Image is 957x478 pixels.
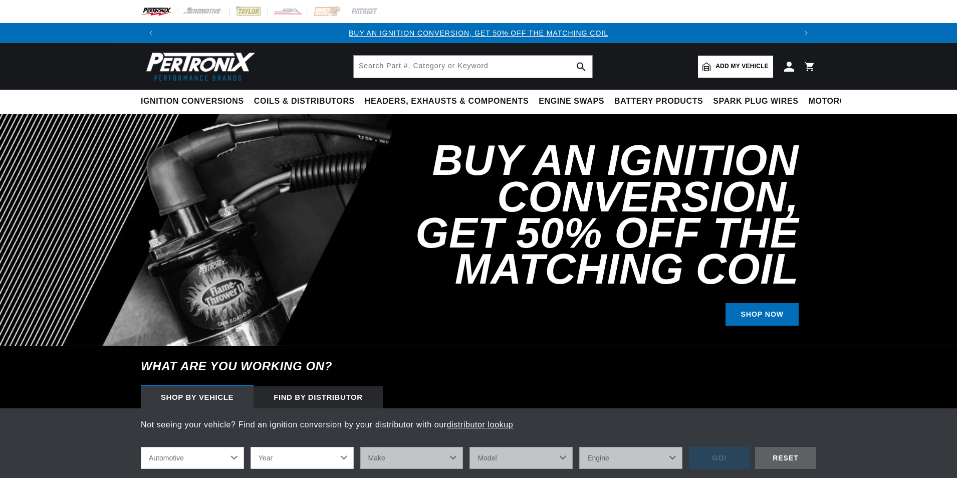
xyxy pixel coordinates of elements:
div: 1 of 3 [161,28,796,39]
button: Translation missing: en.sections.announcements.next_announcement [796,23,816,43]
summary: Coils & Distributors [249,90,360,113]
summary: Headers, Exhausts & Components [360,90,534,113]
select: Year [251,447,354,469]
slideshow-component: Translation missing: en.sections.announcements.announcement_bar [116,23,841,43]
a: BUY AN IGNITION CONVERSION, GET 50% OFF THE MATCHING COIL [349,29,608,37]
input: Search Part #, Category or Keyword [354,56,592,78]
span: Ignition Conversions [141,96,244,107]
h6: What are you working on? [116,346,841,386]
summary: Spark Plug Wires [708,90,803,113]
h2: Buy an Ignition Conversion, Get 50% off the Matching Coil [370,142,799,287]
summary: Engine Swaps [534,90,609,113]
p: Not seeing your vehicle? Find an ignition conversion by your distributor with our [141,418,816,431]
span: Engine Swaps [539,96,604,107]
span: Add my vehicle [715,62,769,71]
div: Shop by vehicle [141,386,254,408]
a: Add my vehicle [698,56,773,78]
div: Find by Distributor [254,386,383,408]
select: Engine [579,447,682,469]
span: Spark Plug Wires [713,96,798,107]
select: Make [360,447,463,469]
a: distributor lookup [447,420,514,429]
img: Pertronix [141,49,256,84]
a: SHOP NOW [726,303,799,326]
span: Battery Products [614,96,703,107]
button: search button [570,56,592,78]
summary: Ignition Conversions [141,90,249,113]
select: Model [469,447,573,469]
span: Coils & Distributors [254,96,355,107]
div: RESET [755,447,816,469]
div: Announcement [161,28,796,39]
select: Ride Type [141,447,244,469]
summary: Battery Products [609,90,708,113]
button: Translation missing: en.sections.announcements.previous_announcement [141,23,161,43]
span: Motorcycle [809,96,868,107]
summary: Motorcycle [804,90,873,113]
span: Headers, Exhausts & Components [365,96,529,107]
